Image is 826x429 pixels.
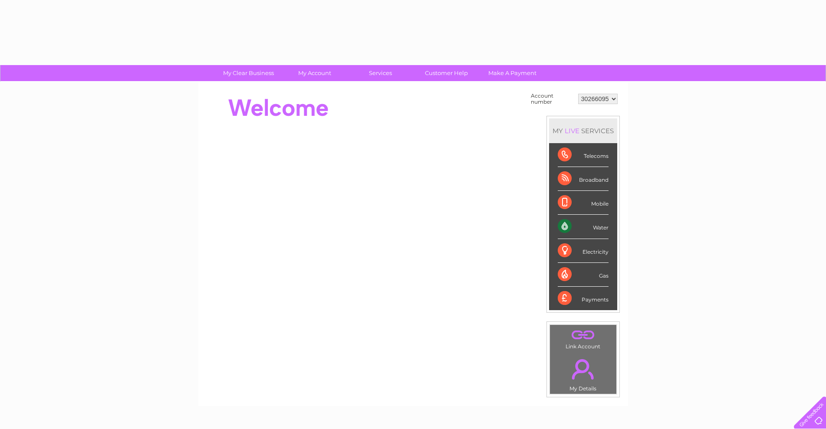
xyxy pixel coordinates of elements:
div: Mobile [558,191,609,215]
td: Link Account [550,324,617,352]
a: . [552,354,614,384]
div: Water [558,215,609,239]
div: MY SERVICES [549,118,617,143]
a: Make A Payment [477,65,548,81]
div: Broadband [558,167,609,191]
div: Gas [558,263,609,287]
a: Services [345,65,416,81]
div: Payments [558,287,609,310]
a: My Account [279,65,350,81]
div: Telecoms [558,143,609,167]
a: My Clear Business [213,65,284,81]
td: My Details [550,352,617,394]
a: Customer Help [411,65,482,81]
div: Electricity [558,239,609,263]
div: LIVE [563,127,581,135]
td: Account number [529,91,576,107]
a: . [552,327,614,342]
